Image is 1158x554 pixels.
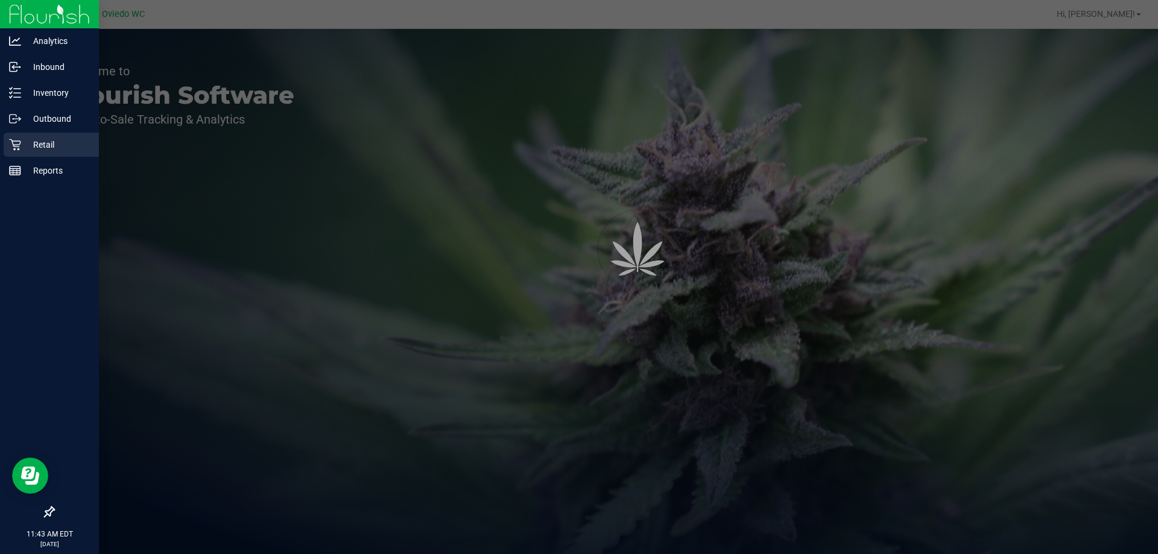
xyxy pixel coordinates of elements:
[9,35,21,47] inline-svg: Analytics
[9,61,21,73] inline-svg: Inbound
[9,165,21,177] inline-svg: Reports
[5,529,93,540] p: 11:43 AM EDT
[9,139,21,151] inline-svg: Retail
[21,137,93,152] p: Retail
[21,34,93,48] p: Analytics
[21,60,93,74] p: Inbound
[5,540,93,549] p: [DATE]
[9,87,21,99] inline-svg: Inventory
[12,458,48,494] iframe: Resource center
[21,112,93,126] p: Outbound
[9,113,21,125] inline-svg: Outbound
[21,163,93,178] p: Reports
[21,86,93,100] p: Inventory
